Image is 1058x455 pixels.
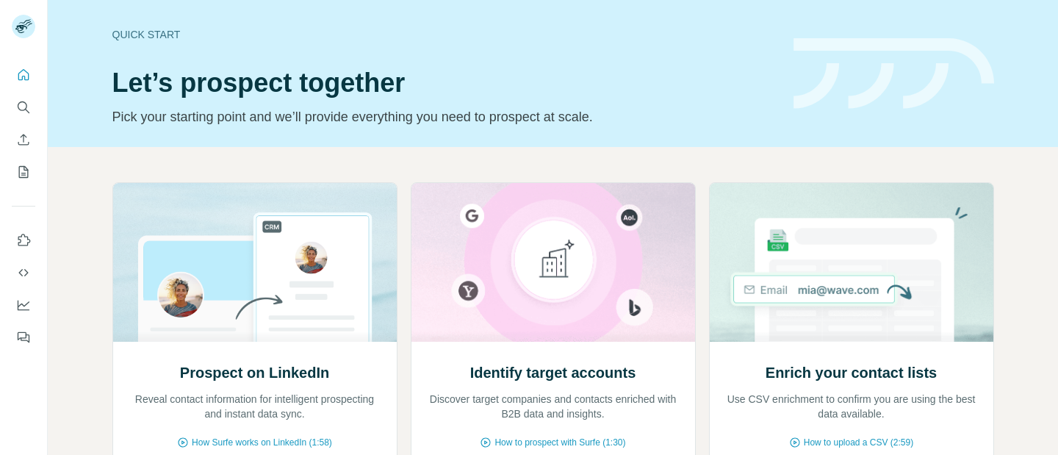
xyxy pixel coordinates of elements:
p: Discover target companies and contacts enriched with B2B data and insights. [426,392,680,421]
img: Prospect on LinkedIn [112,183,397,342]
p: Reveal contact information for intelligent prospecting and instant data sync. [128,392,382,421]
span: How to upload a CSV (2:59) [804,436,913,449]
button: Search [12,94,35,121]
span: How Surfe works on LinkedIn (1:58) [192,436,332,449]
h2: Enrich your contact lists [766,362,937,383]
h1: Let’s prospect together [112,68,776,98]
button: Use Surfe API [12,259,35,286]
button: Use Surfe on LinkedIn [12,227,35,254]
button: My lists [12,159,35,185]
img: Identify target accounts [411,183,696,342]
button: Dashboard [12,292,35,318]
h2: Identify target accounts [470,362,636,383]
span: How to prospect with Surfe (1:30) [494,436,625,449]
h2: Prospect on LinkedIn [180,362,329,383]
img: Enrich your contact lists [709,183,994,342]
button: Enrich CSV [12,126,35,153]
img: banner [794,38,994,110]
div: Quick start [112,27,776,42]
p: Use CSV enrichment to confirm you are using the best data available. [724,392,979,421]
p: Pick your starting point and we’ll provide everything you need to prospect at scale. [112,107,776,127]
button: Quick start [12,62,35,88]
button: Feedback [12,324,35,351]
